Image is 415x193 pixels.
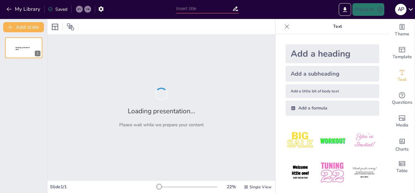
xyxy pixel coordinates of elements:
button: Export to PowerPoint [339,3,351,16]
img: 3.jpeg [350,126,379,155]
span: Charts [395,146,409,153]
div: Add a table [389,156,415,178]
span: Sendsteps presentation editor [15,47,30,50]
span: Single View [250,184,271,190]
h2: Loading presentation... [128,107,195,115]
button: Present [352,3,384,16]
button: My Library [5,4,43,14]
div: Add a formula [286,101,379,116]
div: Layout [50,22,60,32]
img: 4.jpeg [286,158,315,187]
button: A P [395,3,406,16]
div: 22 % [224,184,239,190]
div: Add images, graphics, shapes or video [389,110,415,133]
input: Insert title [176,4,232,13]
span: Theme [395,31,409,38]
button: Add slide [3,22,44,32]
div: Add text boxes [389,65,415,87]
div: Add a heading [286,44,379,63]
div: Add a subheading [286,66,379,82]
p: Text [292,19,383,34]
div: Add ready made slides [389,42,415,65]
div: Get real-time input from your audience [389,87,415,110]
img: 5.jpeg [318,158,347,187]
div: Saved [48,6,67,12]
span: Questions [392,99,412,106]
div: Slide 1 / 1 [50,184,157,190]
span: Position [67,23,74,31]
div: A P [395,4,406,15]
div: 1 [5,37,42,58]
span: Media [396,122,408,129]
span: Table [396,167,408,174]
div: Add charts and graphs [389,133,415,156]
span: Text [398,76,406,83]
div: 1 [35,51,40,56]
img: 1.jpeg [286,126,315,155]
span: Template [393,53,412,60]
div: Add a little bit of body text [286,84,379,98]
img: 6.jpeg [350,158,379,187]
img: 2.jpeg [318,126,347,155]
div: Change the overall theme [389,19,415,42]
p: Please wait while we prepare your content [119,122,204,128]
